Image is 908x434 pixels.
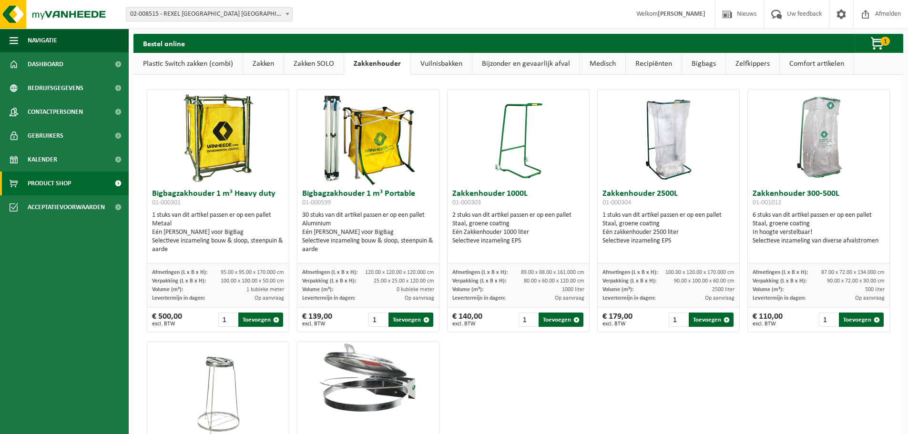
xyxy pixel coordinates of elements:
[152,228,284,237] div: Eén [PERSON_NAME] voor BigBag
[365,270,434,275] span: 120.00 x 120.00 x 120.000 cm
[665,270,735,275] span: 100.00 x 120.00 x 170.000 cm
[152,321,182,327] span: excl. BTW
[602,313,633,327] div: € 179,00
[827,278,885,284] span: 90.00 x 72.00 x 30.00 cm
[753,190,885,209] h3: Zakkenhouder 300-500L
[602,228,735,237] div: Eén zakkenhouder 2500 liter
[243,53,284,75] a: Zakken
[753,199,781,206] span: 01-001012
[284,53,344,75] a: Zakken SOLO
[297,342,439,413] img: 01-000307
[28,172,71,195] span: Product Shop
[28,76,83,100] span: Bedrijfsgegevens
[152,190,284,209] h3: Bigbagzakhouder 1 m³ Heavy duty
[712,287,735,293] span: 2500 liter
[669,313,688,327] input: 1
[689,313,734,327] button: Toevoegen
[28,29,57,52] span: Navigatie
[302,287,333,293] span: Volume (m³):
[602,199,631,206] span: 01-000304
[152,278,206,284] span: Verpakking (L x B x H):
[302,211,434,254] div: 30 stuks van dit artikel passen er op een pallet
[452,287,483,293] span: Volume (m³):
[452,278,506,284] span: Verpakking (L x B x H):
[452,270,508,275] span: Afmetingen (L x B x H):
[602,211,735,245] div: 1 stuks van dit artikel passen er op een pallet
[302,313,332,327] div: € 139,00
[388,313,433,327] button: Toevoegen
[753,220,885,228] div: Staal, groene coating
[368,313,388,327] input: 1
[626,53,682,75] a: Recipiënten
[246,287,284,293] span: 1 kubieke meter
[28,195,105,219] span: Acceptatievoorwaarden
[539,313,583,327] button: Toevoegen
[302,295,355,301] span: Levertermijn in dagen:
[221,270,284,275] span: 95.00 x 95.00 x 170.000 cm
[152,220,284,228] div: Metaal
[28,100,83,124] span: Contactpersonen
[753,211,885,245] div: 6 stuks van dit artikel passen er op een pallet
[152,287,183,293] span: Volume (m³):
[521,270,584,275] span: 89.00 x 88.00 x 161.000 cm
[495,90,542,185] img: 01-000303
[562,287,584,293] span: 1000 liter
[452,199,481,206] span: 01-000303
[28,124,63,148] span: Gebruikers
[302,190,434,209] h3: Bigbagzakhouder 1 m³ Portable
[705,295,735,301] span: Op aanvraag
[452,313,482,327] div: € 140,00
[321,90,416,185] img: 01-000599
[302,199,331,206] span: 01-000599
[452,228,584,237] div: Eén Zakkenhouder 1000 liter
[152,313,182,327] div: € 500,00
[753,295,806,301] span: Levertermijn in dagen:
[302,270,357,275] span: Afmetingen (L x B x H):
[302,321,332,327] span: excl. BTW
[452,190,584,209] h3: Zakkenhouder 1000L
[411,53,472,75] a: Vuilnisbakken
[602,321,633,327] span: excl. BTW
[472,53,580,75] a: Bijzonder en gevaarlijk afval
[221,278,284,284] span: 100.00 x 100.00 x 50.00 cm
[302,228,434,237] div: Eén [PERSON_NAME] voor BigBag
[602,237,735,245] div: Selectieve inzameling EPS
[682,53,725,75] a: Bigbags
[126,7,293,21] span: 02-008515 - REXEL BELGIUM NV - SINT-MARTENS-LATEM
[452,211,584,245] div: 2 stuks van dit artikel passen er op een pallet
[602,278,656,284] span: Verpakking (L x B x H):
[819,313,838,327] input: 1
[218,313,238,327] input: 1
[152,237,284,254] div: Selectieve inzameling bouw & sloop, steenpuin & aarde
[397,287,434,293] span: 0 kubieke meter
[238,313,283,327] button: Toevoegen
[602,270,658,275] span: Afmetingen (L x B x H):
[452,220,584,228] div: Staal, groene coating
[674,278,735,284] span: 90.00 x 100.00 x 60.00 cm
[753,313,783,327] div: € 110,00
[524,278,584,284] span: 80.00 x 60.00 x 120.00 cm
[580,53,625,75] a: Medisch
[753,270,808,275] span: Afmetingen (L x B x H):
[726,53,779,75] a: Zelfkippers
[645,90,693,185] img: 01-000304
[771,90,867,185] img: 01-001012
[452,321,482,327] span: excl. BTW
[602,295,655,301] span: Levertermijn in dagen:
[839,313,884,327] button: Toevoegen
[152,199,181,206] span: 01-000301
[28,148,57,172] span: Kalender
[880,37,890,46] span: 1
[405,295,434,301] span: Op aanvraag
[126,8,292,21] span: 02-008515 - REXEL BELGIUM NV - SINT-MARTENS-LATEM
[152,295,205,301] span: Levertermijn in dagen:
[452,295,505,301] span: Levertermijn in dagen:
[865,287,885,293] span: 500 liter
[28,52,63,76] span: Dashboard
[452,237,584,245] div: Selectieve inzameling EPS
[753,228,885,237] div: In hoogte verstelbaar!
[171,90,266,185] img: 01-000301
[855,34,902,53] button: 1
[344,53,410,75] a: Zakkenhouder
[519,313,538,327] input: 1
